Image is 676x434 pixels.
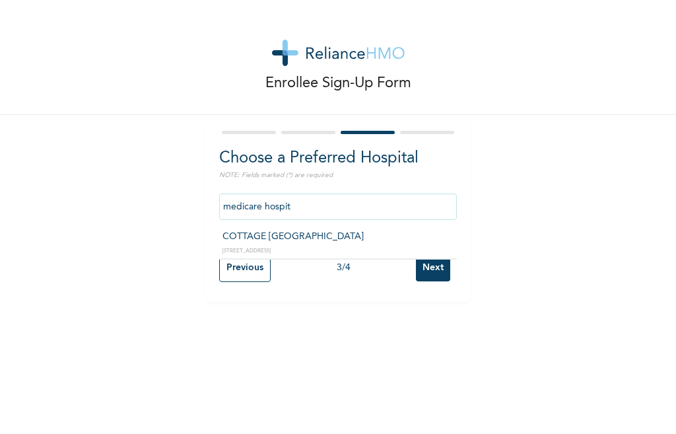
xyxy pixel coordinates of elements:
[219,147,457,170] h2: Choose a Preferred Hospital
[271,261,416,275] div: 3 / 4
[222,230,454,244] p: COTTAGE [GEOGRAPHIC_DATA]
[222,247,454,255] p: [STREET_ADDRESS]
[219,254,271,282] input: Previous
[416,254,450,281] input: Next
[219,170,457,180] p: NOTE: Fields marked (*) are required
[219,194,457,220] input: Search by name, address or governorate
[265,73,411,94] p: Enrollee Sign-Up Form
[272,40,405,66] img: logo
